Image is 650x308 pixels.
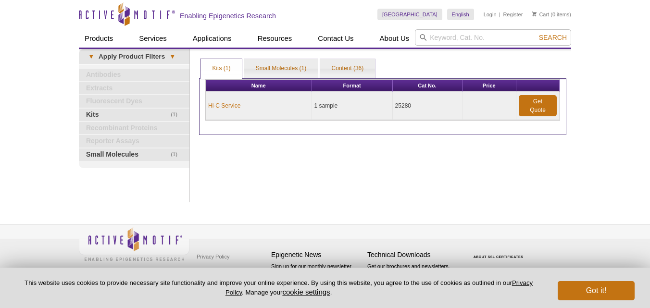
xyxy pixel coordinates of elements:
[374,29,415,48] a: About Us
[79,49,189,64] a: ▾Apply Product Filters▾
[503,11,523,18] a: Register
[171,109,183,121] span: (1)
[79,224,189,263] img: Active Motif,
[519,95,557,116] a: Get Quote
[312,92,393,120] td: 1 sample
[462,80,516,92] th: Price
[393,80,462,92] th: Cat No.
[558,281,635,300] button: Got it!
[206,80,312,92] th: Name
[79,109,189,121] a: (1)Kits
[539,34,567,41] span: Search
[165,52,180,61] span: ▾
[312,29,359,48] a: Contact Us
[79,69,189,81] a: Antibodies
[225,279,533,296] a: Privacy Policy
[415,29,571,46] input: Keyword, Cat. No.
[194,249,232,264] a: Privacy Policy
[180,12,276,20] h2: Enabling Epigenetics Research
[79,135,189,148] a: Reporter Assays
[282,288,330,296] button: cookie settings
[377,9,442,20] a: [GEOGRAPHIC_DATA]
[79,95,189,108] a: Fluorescent Dyes
[320,59,375,78] a: Content (36)
[79,148,189,161] a: (1)Small Molecules
[187,29,237,48] a: Applications
[463,241,536,262] table: Click to Verify - This site chose Symantec SSL for secure e-commerce and confidential communicati...
[271,262,362,295] p: Sign up for our monthly newsletter highlighting recent publications in the field of epigenetics.
[244,59,318,78] a: Small Molecules (1)
[532,9,571,20] li: (0 items)
[484,11,497,18] a: Login
[393,92,462,120] td: 25280
[79,122,189,135] a: Recombinant Proteins
[474,255,524,259] a: ABOUT SSL CERTIFICATES
[200,59,242,78] a: Kits (1)
[84,52,99,61] span: ▾
[79,82,189,95] a: Extracts
[15,279,542,297] p: This website uses cookies to provide necessary site functionality and improve your online experie...
[367,262,459,287] p: Get our brochures and newsletters, or request them by mail.
[312,80,393,92] th: Format
[536,33,570,42] button: Search
[79,29,119,48] a: Products
[532,12,537,16] img: Your Cart
[171,148,183,161] span: (1)
[252,29,298,48] a: Resources
[194,264,245,278] a: Terms & Conditions
[208,101,240,110] a: Hi-C Service
[133,29,173,48] a: Services
[367,251,459,259] h4: Technical Downloads
[532,11,549,18] a: Cart
[271,251,362,259] h4: Epigenetic News
[499,9,500,20] li: |
[447,9,474,20] a: English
